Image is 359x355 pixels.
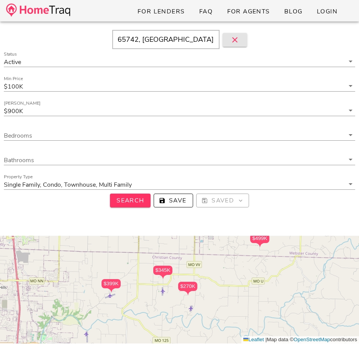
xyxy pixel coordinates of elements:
div: Active [4,59,21,66]
div: $345K [153,266,172,279]
img: desktop-logo.34a1112.png [6,3,70,17]
img: triPin.png [184,291,192,295]
span: Saved [203,196,243,205]
div: Map data © contributors [241,336,359,343]
a: Login [310,5,344,18]
a: For Lenders [131,5,191,18]
span: For Agents [226,7,270,16]
img: triPin.png [159,275,167,279]
div: Single Family, [4,181,41,188]
div: $345K [153,266,172,275]
div: Multi Family [99,181,132,188]
span: For Lenders [137,7,185,16]
div: Bathrooms [4,155,355,165]
a: Leaflet [243,337,264,342]
div: $499K [250,234,269,247]
div: $900K [4,108,23,115]
a: Blog [278,5,309,18]
div: $399K [102,279,121,288]
div: $499K [250,234,269,243]
div: Condo, [43,181,62,188]
div: $270K [178,282,197,295]
span: Save [160,196,187,205]
iframe: Chat Widget [321,318,359,355]
a: OpenStreetMap [293,337,330,342]
input: Enter Your Address, Zipcode or City & State [112,30,220,49]
span: | [266,337,267,342]
label: Min Price [4,76,23,82]
button: Search [110,194,151,207]
label: Status [4,51,17,57]
span: Login [316,7,338,16]
label: Property Type [4,174,33,180]
div: Property TypeSingle Family,Condo,Townhouse,Multi Family [4,179,355,189]
span: FAQ [199,7,213,16]
img: triPin.png [256,243,264,247]
div: Townhouse, [64,181,97,188]
div: Bedrooms [4,130,355,140]
div: $270K [178,282,197,291]
span: Blog [284,7,303,16]
span: Search [116,196,144,205]
div: $100K [4,83,23,90]
div: [PERSON_NAME]$900K [4,106,355,116]
label: [PERSON_NAME] [4,100,41,106]
a: For Agents [220,5,276,18]
div: $399K [102,279,121,293]
div: StatusActive [4,57,355,67]
a: FAQ [193,5,219,18]
div: Min Price$100K [4,81,355,91]
img: triPin.png [107,288,115,293]
button: Saved [196,194,249,207]
button: Save [154,194,193,207]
